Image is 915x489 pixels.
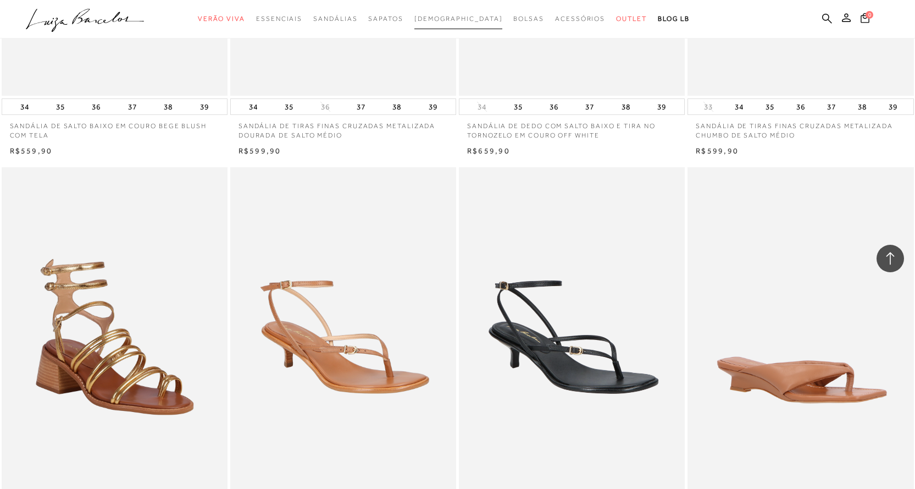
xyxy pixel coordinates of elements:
button: 38 [389,99,404,114]
a: categoryNavScreenReaderText [256,9,302,29]
button: 35 [53,99,68,114]
button: 38 [618,99,634,114]
a: BLOG LB [658,9,690,29]
button: 38 [160,99,176,114]
button: 37 [125,99,140,114]
a: noSubCategoriesText [414,9,503,29]
button: 34 [17,99,32,114]
button: 36 [318,102,333,112]
a: categoryNavScreenReaderText [368,9,403,29]
button: 37 [824,99,839,114]
span: R$559,90 [10,146,53,155]
button: 37 [582,99,597,114]
button: 38 [855,99,870,114]
span: Outlet [616,15,647,23]
button: 34 [474,102,490,112]
button: 35 [281,99,297,114]
span: R$599,90 [239,146,281,155]
button: 35 [511,99,526,114]
a: SANDÁLIA DE TIRAS FINAS CRUZADAS METALIZADA CHUMBO DE SALTO MÉDIO [687,115,913,140]
button: 36 [793,99,808,114]
span: R$659,90 [467,146,510,155]
a: categoryNavScreenReaderText [313,9,357,29]
button: 36 [546,99,562,114]
button: 39 [885,99,901,114]
button: 39 [425,99,441,114]
button: 37 [353,99,369,114]
button: 34 [246,99,261,114]
span: Verão Viva [198,15,245,23]
a: categoryNavScreenReaderText [513,9,544,29]
a: SANDÁLIA DE SALTO BAIXO EM COURO BEGE BLUSH COM TELA [2,115,228,140]
span: Acessórios [555,15,605,23]
span: R$599,90 [696,146,739,155]
button: 39 [197,99,212,114]
span: [DEMOGRAPHIC_DATA] [414,15,503,23]
button: 35 [762,99,778,114]
span: Essenciais [256,15,302,23]
span: Sapatos [368,15,403,23]
span: BLOG LB [658,15,690,23]
button: 0 [857,12,873,27]
span: Sandálias [313,15,357,23]
button: 33 [701,102,716,112]
span: Bolsas [513,15,544,23]
a: categoryNavScreenReaderText [555,9,605,29]
span: 0 [866,11,873,19]
a: SANDÁLIA DE TIRAS FINAS CRUZADAS METALIZADA DOURADA DE SALTO MÉDIO [230,115,456,140]
button: 36 [88,99,104,114]
a: categoryNavScreenReaderText [616,9,647,29]
button: 34 [731,99,747,114]
a: categoryNavScreenReaderText [198,9,245,29]
button: 39 [654,99,669,114]
a: SANDÁLIA DE DEDO COM SALTO BAIXO E TIRA NO TORNOZELO EM COURO OFF WHITE [459,115,685,140]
